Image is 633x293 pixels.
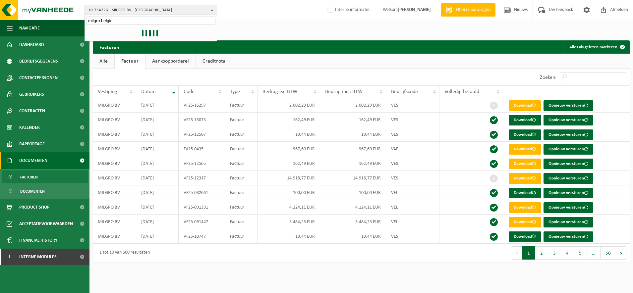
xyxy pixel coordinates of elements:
[93,127,136,142] td: MILGRO BV
[93,54,114,69] a: Alle
[544,115,593,125] button: Opnieuw versturen
[85,5,217,15] button: 10-734226 - MILGRO BV - [GEOGRAPHIC_DATA]
[136,200,178,215] td: [DATE]
[325,89,363,94] span: Bedrag incl. BTW
[19,70,58,86] span: Contactpersonen
[19,216,73,232] span: Acceptatievoorwaarden
[93,40,126,53] h2: Facturen
[136,156,178,171] td: [DATE]
[225,113,258,127] td: Factuur
[225,142,258,156] td: Factuur
[509,129,541,140] a: Download
[179,113,225,127] td: VF25-15073
[320,215,386,229] td: 3.484,23 EUR
[93,171,136,185] td: MILGRO BV
[225,171,258,185] td: Factuur
[179,98,225,113] td: VF25-16297
[258,200,320,215] td: 4.124,11 EUR
[509,144,541,155] a: Download
[19,199,49,216] span: Product Shop
[386,171,439,185] td: VES
[258,215,320,229] td: 3.484,23 EUR
[544,159,593,169] button: Opnieuw versturen
[258,113,320,127] td: 162,49 EUR
[225,215,258,229] td: Factuur
[320,127,386,142] td: 19,44 EUR
[136,127,178,142] td: [DATE]
[326,5,370,15] label: Interne informatie
[601,246,616,260] button: 50
[179,171,225,185] td: VF25-12317
[441,3,495,17] a: Offerte aanvragen
[88,5,208,15] span: 10-734226 - MILGRO BV - [GEOGRAPHIC_DATA]
[225,200,258,215] td: Factuur
[386,156,439,171] td: VES
[179,215,225,229] td: VF25-091447
[320,98,386,113] td: 2.002,29 EUR
[225,127,258,142] td: Factuur
[93,98,136,113] td: MILGRO BV
[540,75,556,80] label: Zoeken:
[258,156,320,171] td: 162,49 EUR
[522,246,535,260] button: 1
[544,231,593,242] button: Opnieuw versturen
[258,127,320,142] td: 19,44 EUR
[93,215,136,229] td: MILGRO BV
[386,185,439,200] td: VEL
[179,185,225,200] td: VF25-082661
[454,7,492,13] span: Offerte aanvragen
[7,249,13,265] span: I
[179,200,225,215] td: VF25-091391
[19,20,40,36] span: Navigatie
[544,129,593,140] button: Opnieuw versturen
[386,98,439,113] td: VES
[96,247,150,259] div: 1 tot 10 van 500 resultaten
[398,7,431,12] strong: [PERSON_NAME]
[544,144,593,155] button: Opnieuw versturen
[93,113,136,127] td: MILGRO BV
[19,136,45,152] span: Rapportage
[20,185,45,198] span: Documenten
[386,229,439,244] td: VES
[19,86,44,103] span: Gebruikers
[225,185,258,200] td: Factuur
[136,229,178,244] td: [DATE]
[136,185,178,200] td: [DATE]
[19,152,47,169] span: Documenten
[19,119,40,136] span: Kalender
[179,156,225,171] td: VF25-12505
[19,103,45,119] span: Contracten
[225,98,258,113] td: Factuur
[544,188,593,198] button: Opnieuw versturen
[145,54,196,69] a: Aankoopborderel
[320,229,386,244] td: 19,44 EUR
[509,231,541,242] a: Download
[386,127,439,142] td: VES
[19,53,58,70] span: Bedrijfsgegevens
[391,89,418,94] span: Bedrijfscode
[386,200,439,215] td: VEL
[262,89,297,94] span: Bedrag ex. BTW
[179,142,225,156] td: FV25-0435
[509,100,541,111] a: Download
[93,229,136,244] td: MILGRO BV
[19,36,44,53] span: Dashboard
[386,215,439,229] td: VEL
[93,185,136,200] td: MILGRO BV
[184,89,195,94] span: Code
[512,246,522,260] button: Previous
[2,185,88,197] a: Documenten
[574,246,587,260] button: 5
[616,246,626,260] button: Next
[115,54,145,69] a: Factuur
[20,171,38,183] span: Facturen
[320,200,386,215] td: 4.124,11 EUR
[258,229,320,244] td: 19,44 EUR
[136,215,178,229] td: [DATE]
[225,156,258,171] td: Factuur
[19,249,57,265] span: Interne modules
[320,171,386,185] td: 14.918,77 EUR
[258,185,320,200] td: 100,00 EUR
[320,185,386,200] td: 100,00 EUR
[386,142,439,156] td: VAF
